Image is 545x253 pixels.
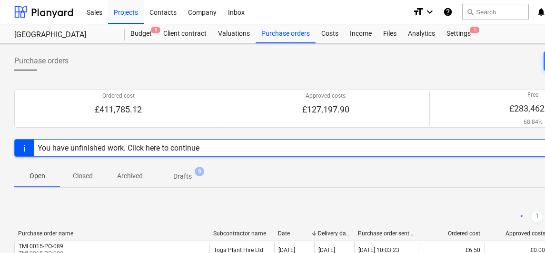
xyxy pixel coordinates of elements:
div: Purchase order name [18,230,206,237]
div: Delivery date [318,230,350,237]
div: Purchase order sent date [358,230,416,237]
p: Approved costs [302,92,349,100]
a: Client contract [158,24,212,43]
p: Ordered cost [95,92,142,100]
p: Drafts [173,172,192,182]
div: Subcontractor name [213,230,271,237]
div: [GEOGRAPHIC_DATA] [14,30,113,40]
a: Settings1 [441,24,476,43]
a: Analytics [402,24,441,43]
i: format_size [413,6,424,18]
p: Closed [71,171,94,181]
div: TML0015-PO-089 [19,243,63,250]
span: 1 [470,27,479,33]
span: Purchase orders [14,55,69,67]
span: 5 [151,27,160,33]
a: Valuations [212,24,256,43]
p: £411,785.12 [95,104,142,115]
i: keyboard_arrow_down [424,6,436,18]
p: Archived [117,171,143,181]
a: Purchase orders [256,24,316,43]
p: Open [26,171,49,181]
button: Search [462,4,529,20]
div: Settings [441,24,476,43]
a: Budget5 [125,24,158,43]
div: You have unfinished work. Click here to continue [38,143,199,152]
a: Income [344,24,377,43]
div: Ordered cost [423,230,481,237]
i: Knowledge base [443,6,453,18]
div: Date [278,230,310,237]
span: search [466,8,474,16]
span: 9 [195,167,204,176]
div: Budget [125,24,158,43]
iframe: Chat Widget [497,207,545,253]
a: Costs [316,24,344,43]
a: Files [377,24,402,43]
p: £127,197.90 [302,104,349,115]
